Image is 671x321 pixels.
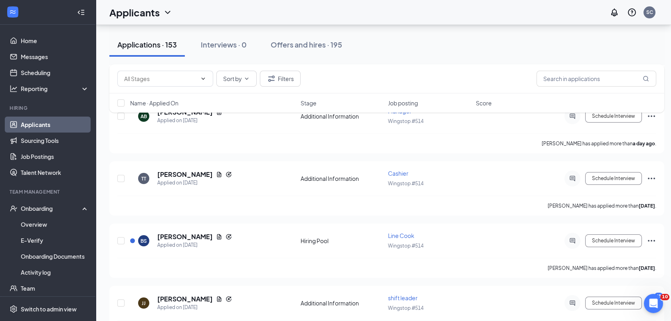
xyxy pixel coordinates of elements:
[21,133,89,149] a: Sourcing Tools
[157,303,232,311] div: Applied on [DATE]
[141,238,147,244] div: BS
[226,234,232,240] svg: Reapply
[226,171,232,178] svg: Reapply
[585,172,642,185] button: Schedule Interview
[200,75,206,82] svg: ChevronDown
[388,170,408,177] span: Cashier
[271,40,342,50] div: Offers and hires · 195
[267,74,276,83] svg: Filter
[388,118,424,124] span: Wingstop #514
[216,71,257,87] button: Sort byChevronDown
[109,6,160,19] h1: Applicants
[21,216,89,232] a: Overview
[21,33,89,49] a: Home
[21,85,89,93] div: Reporting
[9,8,17,16] svg: WorkstreamLogo
[21,65,89,81] a: Scheduling
[124,74,197,83] input: All Stages
[388,232,414,239] span: Line Cook
[647,236,656,246] svg: Ellipses
[260,71,301,87] button: Filter Filters
[548,202,656,209] p: [PERSON_NAME] has applied more than .
[388,305,424,311] span: Wingstop #514
[647,174,656,183] svg: Ellipses
[646,9,653,16] div: SC
[585,297,642,309] button: Schedule Interview
[301,99,317,107] span: Stage
[21,117,89,133] a: Applicants
[10,105,87,111] div: Hiring
[117,40,177,50] div: Applications · 153
[216,234,222,240] svg: Document
[77,8,85,16] svg: Collapse
[654,293,663,299] div: 48
[201,40,247,50] div: Interviews · 0
[585,234,642,247] button: Schedule Interview
[21,280,89,296] a: Team
[639,265,655,271] b: [DATE]
[243,75,250,82] svg: ChevronDown
[627,8,637,17] svg: QuestionInfo
[660,294,669,300] span: 10
[643,75,649,82] svg: MagnifyingGlass
[301,237,383,245] div: Hiring Pool
[10,85,18,93] svg: Analysis
[536,71,656,87] input: Search in applications
[639,203,655,209] b: [DATE]
[141,175,146,182] div: TT
[644,294,663,313] iframe: Intercom live chat
[388,180,424,186] span: Wingstop #514
[301,299,383,307] div: Additional Information
[21,264,89,280] a: Activity log
[216,171,222,178] svg: Document
[388,294,418,301] span: shift leader
[21,164,89,180] a: Talent Network
[633,141,655,147] b: a day ago
[223,76,242,81] span: Sort by
[157,179,232,187] div: Applied on [DATE]
[130,99,178,107] span: Name · Applied On
[157,241,232,249] div: Applied on [DATE]
[157,232,213,241] h5: [PERSON_NAME]
[548,265,656,271] p: [PERSON_NAME] has applied more than .
[568,175,577,182] svg: ActiveChat
[21,149,89,164] a: Job Postings
[476,99,492,107] span: Score
[10,188,87,195] div: Team Management
[10,305,18,313] svg: Settings
[301,174,383,182] div: Additional Information
[21,49,89,65] a: Messages
[10,204,18,212] svg: UserCheck
[542,140,656,147] p: [PERSON_NAME] has applied more than .
[388,99,418,107] span: Job posting
[21,248,89,264] a: Onboarding Documents
[163,8,172,17] svg: ChevronDown
[142,300,146,307] div: JJ
[610,8,619,17] svg: Notifications
[157,295,213,303] h5: [PERSON_NAME]
[21,232,89,248] a: E-Verify
[21,305,77,313] div: Switch to admin view
[216,296,222,302] svg: Document
[157,117,222,125] div: Applied on [DATE]
[157,170,213,179] h5: [PERSON_NAME]
[226,296,232,302] svg: Reapply
[568,300,577,306] svg: ActiveChat
[388,243,424,249] span: Wingstop #514
[21,204,82,212] div: Onboarding
[568,238,577,244] svg: ActiveChat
